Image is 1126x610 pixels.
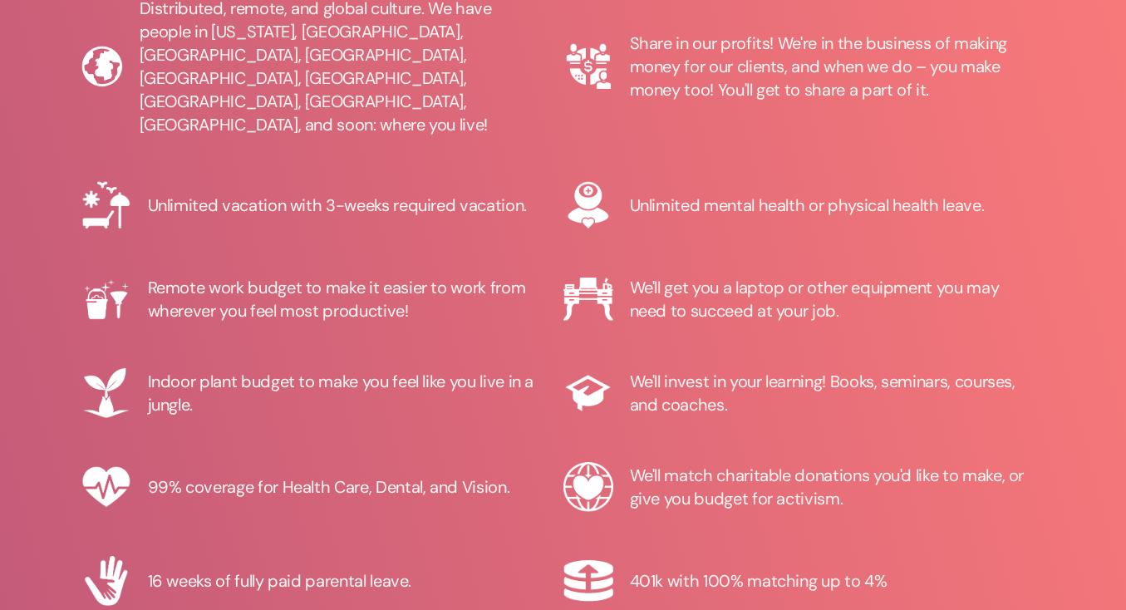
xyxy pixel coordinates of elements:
[148,194,527,217] div: Unlimited vacation with 3-weeks required vacation.
[148,276,547,322] div: Remote work budget to make it easier to work from wherever you feel most productive!
[630,569,888,593] div: 401k with 100% matching up to 4%
[81,556,131,606] img: Icon of a parent hand with a child
[148,370,547,416] div: Indoor plant budget to make you feel like you live in a jungle.
[148,569,412,593] div: 16 weeks of fully paid parental leave.
[148,475,510,499] div: 99% coverage for Health Care, Dental, and Vision.
[563,560,613,602] img: Image of a stack of money
[630,194,985,217] div: Unlimited mental health or physical health leave.
[630,370,1029,416] div: We'll invest in your learning! Books, seminars, courses, and coaches.
[630,32,1029,101] div: Share in our profits! We're in the business of making money for our clients, and when we do – you...
[630,276,1029,322] div: We'll get you a laptop or other equipment you may need to succeed at your job.
[630,464,1029,510] div: We'll match charitable donations you'd like to make, or give you budget for activism.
